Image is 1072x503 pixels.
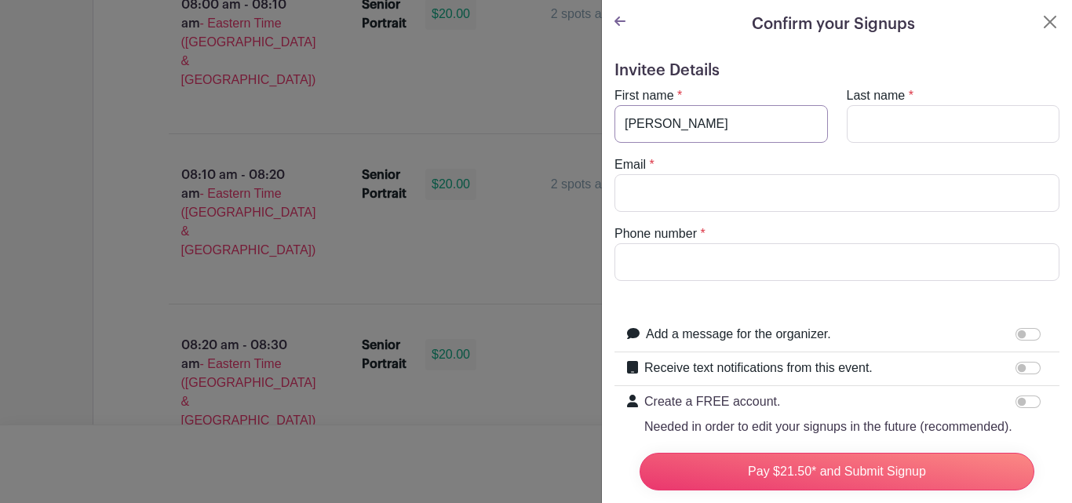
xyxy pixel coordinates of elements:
label: Last name [847,86,906,105]
label: Receive text notifications from this event. [644,359,873,377]
label: Phone number [614,224,697,243]
h5: Invitee Details [614,61,1059,80]
button: Close [1041,13,1059,31]
input: Pay $21.50* and Submit Signup [640,453,1034,490]
h5: Confirm your Signups [752,13,915,36]
p: Needed in order to edit your signups in the future (recommended). [644,417,1012,436]
label: Email [614,155,646,174]
label: Add a message for the organizer. [646,325,831,344]
p: Create a FREE account. [644,392,1012,411]
label: First name [614,86,674,105]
